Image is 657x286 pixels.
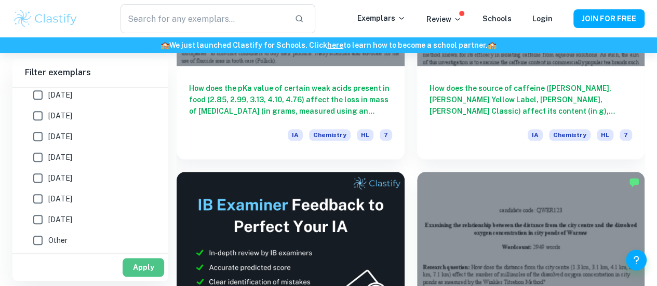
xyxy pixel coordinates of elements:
a: Schools [482,15,512,23]
input: Search for any exemplars... [120,4,287,33]
span: [DATE] [48,193,72,205]
span: 7 [380,129,392,141]
p: Exemplars [357,12,406,24]
h6: How does the source of caffeine ([PERSON_NAME], [PERSON_NAME] Yellow Label, [PERSON_NAME], [PERSO... [430,83,633,117]
span: [DATE] [48,110,72,121]
a: here [327,41,343,49]
button: Help and Feedback [626,250,647,270]
button: JOIN FOR FREE [573,9,645,28]
button: Apply [123,258,164,277]
span: 7 [620,129,632,141]
p: Review [426,13,462,25]
img: Clastify logo [12,8,78,29]
span: 🏫 [488,41,497,49]
span: HL [357,129,373,141]
img: Marked [629,177,639,187]
span: Chemistry [309,129,351,141]
span: 🏫 [160,41,169,49]
span: [DATE] [48,89,72,101]
span: IA [528,129,543,141]
span: [DATE] [48,214,72,225]
span: [DATE] [48,131,72,142]
span: Other [48,235,68,246]
span: Chemistry [549,129,591,141]
h6: Filter exemplars [12,58,168,87]
span: [DATE] [48,152,72,163]
span: HL [597,129,613,141]
span: [DATE] [48,172,72,184]
a: Login [532,15,553,23]
h6: How does the pKa value of certain weak acids present in food (2.85, 2.99, 3.13, 4.10, 4.76) affec... [189,83,392,117]
h6: We just launched Clastify for Schools. Click to learn how to become a school partner. [2,39,655,51]
span: IA [288,129,303,141]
